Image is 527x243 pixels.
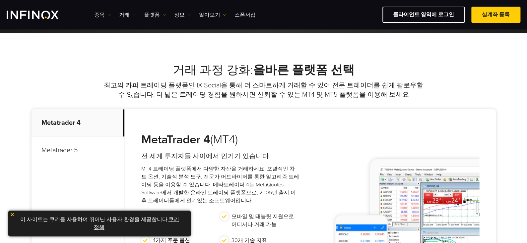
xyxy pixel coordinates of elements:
p: MT4 트레이딩 플랫폼에서 다양한 자산을 거래하세요. 포괄적인 차트 옵션, 기술적 분석 도구, 전문가 어드바이저를 통한 알고리즘 트레이딩 등을 이용할 수 있습니다. 메타트레이... [141,165,299,205]
h3: (MT4) [141,132,299,147]
a: 거래 [119,11,136,19]
a: 종목 [94,11,111,19]
h2: 거래 과정 강화: [32,63,496,77]
p: Metatrader 5 [32,137,124,164]
p: 모바일 및 태블릿 지원으로 어디서나 거래 가능 [231,213,296,228]
a: INFINOX Logo [7,11,74,19]
a: 정보 [174,11,191,19]
a: 알아보기 [199,11,226,19]
p: 최고의 카피 트레이딩 플랫폼인 IX Social을 통해 더 스마트하게 거래할 수 있어 전문 트레이더를 쉽게 팔로우할 수 있습니다. 더 넓은 트레이딩 경험을 원하시면 신뢰할 수... [103,81,425,99]
a: 플랫폼 [144,11,166,19]
strong: MetaTrader 4 [141,132,210,147]
a: 클라이언트 영역에 로그인 [382,7,465,23]
strong: 올바른 플랫폼 선택 [253,63,355,77]
img: yellow close icon [10,212,15,217]
p: Metatrader 4 [32,109,124,137]
h4: 전 세계 투자자들 사이에서 인기가 있습니다. [141,152,299,161]
a: 실계좌 등록 [471,7,520,23]
a: 스폰서십 [234,11,256,19]
p: 이 사이트는 쿠키를 사용하여 뛰어난 사용자 환경을 제공합니다. . [12,214,187,233]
